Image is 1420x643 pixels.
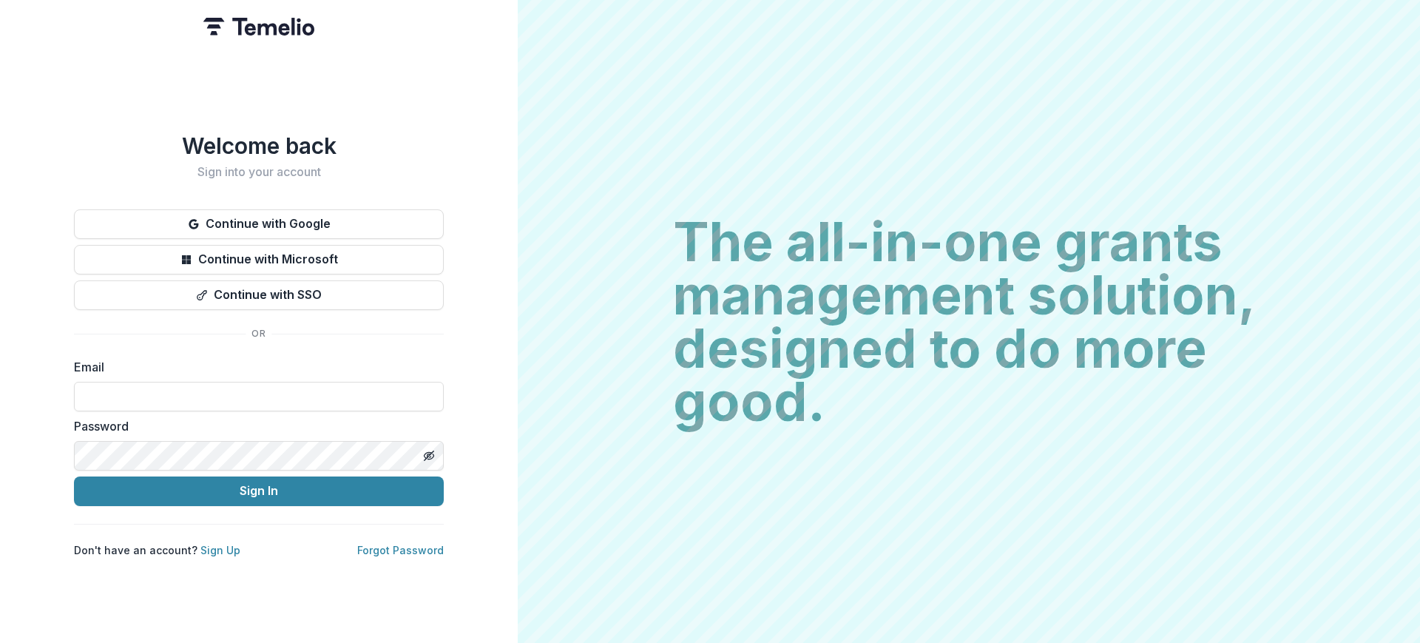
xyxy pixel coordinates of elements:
p: Don't have an account? [74,542,240,558]
button: Continue with Microsoft [74,245,444,275]
img: Temelio [203,18,314,36]
button: Continue with Google [74,209,444,239]
a: Forgot Password [357,544,444,556]
button: Continue with SSO [74,280,444,310]
label: Email [74,358,435,376]
h1: Welcome back [74,132,444,159]
h2: Sign into your account [74,165,444,179]
label: Password [74,417,435,435]
button: Sign In [74,477,444,506]
button: Toggle password visibility [417,444,441,468]
a: Sign Up [200,544,240,556]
